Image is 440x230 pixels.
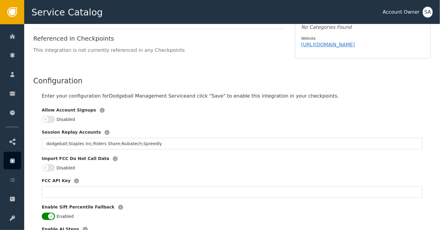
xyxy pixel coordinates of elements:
label: FCC API Key [42,178,70,184]
div: Referenced in Checkpoints [33,34,285,43]
div: This integration is not currently referenced in any Checkpoints [33,47,285,54]
div: No Categories Found [301,24,425,31]
label: Enabled [57,213,74,220]
button: SA [423,7,433,18]
label: Disabled [57,116,75,123]
span: Service Catalog [31,5,103,19]
label: Disabled [57,165,75,171]
a: [URL][DOMAIN_NAME] [301,42,355,48]
label: Import FCC Do Not Call Data [42,155,109,162]
div: Website [301,36,425,41]
label: Enable Sift Percentile Fallback [42,204,115,210]
div: Configuration [33,75,431,86]
label: Allow Account Signups [42,107,96,113]
label: Session Replay Accounts [42,129,101,135]
div: Enter your configuration for Dodgeball Management Service and click "Save" to enable this integra... [42,92,422,100]
div: Account Owner [383,8,420,16]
